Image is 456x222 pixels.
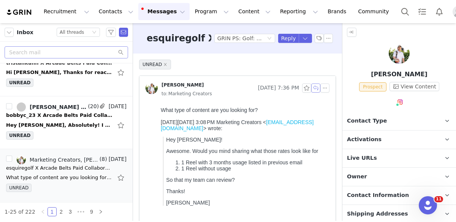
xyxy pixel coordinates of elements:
[234,3,275,20] button: Content
[6,121,112,129] div: Hey Amelia, Absolutely! I can get more clarification on Tuesday! DOMINIQUE MARY HEAD OF INFLUENCE...
[75,207,87,216] span: •••
[431,3,448,20] button: Notifications
[419,196,437,214] iframe: Intercom live chat
[41,209,45,214] i: icon: left
[92,30,97,35] i: icon: down
[389,82,439,91] button: View Content
[354,3,397,20] a: Community
[389,43,410,64] img: Clayton Gelfand
[217,34,266,43] div: GRIN PS: Golf: On the Course with Arcade
[17,102,86,112] a: [PERSON_NAME] Iv, [PERSON_NAME], Marketing Creators, [PERSON_NAME]
[57,207,66,216] li: 2
[57,208,65,216] a: 2
[94,3,138,20] button: Contacts
[47,207,57,216] li: 1
[75,207,87,216] li: Next 3 Pages
[359,82,386,91] span: Prospect
[3,15,169,27] div: [DATE][DATE] 3:08 PM Marketing Creators < > wrote:
[8,73,169,79] p: So that my team can review?
[17,155,26,164] img: 550102be-21f0-456c-b763-92fe085b2e47.jpg
[119,28,128,37] span: Send Email
[17,28,33,36] span: Inbox
[146,82,204,94] a: [PERSON_NAME]
[30,104,86,110] div: [PERSON_NAME] Iv, [PERSON_NAME], Marketing Creators, [PERSON_NAME]
[139,76,336,104] div: [PERSON_NAME] [DATE] 7:36 PMto:Marketing Creators
[66,207,75,216] li: 3
[30,157,98,163] div: Marketing Creators, [PERSON_NAME]
[397,99,403,105] img: instagram.svg
[347,117,387,125] span: Contact Type
[6,69,112,76] div: Hi Amelia, Thanks for reaching out. I'm glad to hear they liked the first one and might be intere...
[347,135,382,144] span: Activations
[6,174,112,181] div: What type of content are you looking for? On Thu, Aug 28, 2025 at 3:08 PM Marketing Creators <cre...
[414,3,431,20] a: Tasks
[138,3,190,20] button: Messages
[86,102,99,110] span: (20)
[96,207,105,216] li: Next Page
[6,184,32,192] span: UNREAD
[434,196,443,202] span: 11
[24,61,169,68] li: 1 Reel without usage
[66,208,74,216] a: 3
[6,9,33,16] img: grin logo
[6,164,112,172] div: esquiregolf X Arcade Belts Paid Collaboration
[5,46,128,58] input: Search mail
[347,191,409,200] span: Contact Information
[6,112,112,119] div: bobbyc_23 X Arcade Belts Paid Collaboration
[278,34,299,43] button: Reply
[48,208,56,216] a: 1
[6,131,33,140] span: UNREAD
[8,33,169,39] p: Hey [PERSON_NAME]!
[139,60,171,69] span: UNREAD
[5,207,35,216] li: 1-25 of 222
[163,63,167,66] i: icon: close
[275,3,323,20] button: Reporting
[146,82,158,94] img: 550102be-21f0-456c-b763-92fe085b2e47.jpg
[147,31,381,45] h3: esquiregolf X Arcade Belts Paid Collaboration
[323,3,353,20] a: Brands
[118,50,123,55] i: icon: search
[98,209,103,214] i: icon: right
[190,3,233,20] button: Program
[161,82,204,88] div: [PERSON_NAME]
[17,155,98,164] a: Marketing Creators, [PERSON_NAME]
[87,207,96,216] li: 9
[8,84,169,90] p: Thanks!
[397,3,413,20] button: Search
[258,83,299,93] span: [DATE] 7:36 PM
[342,70,456,79] p: [PERSON_NAME]
[8,44,169,50] p: Awesome. Would you mind sharing what those rates look like for
[347,210,408,218] span: Shipping Addresses
[39,3,94,20] button: Recruitment
[3,15,156,27] a: [EMAIL_ADDRESS][DOMAIN_NAME]
[6,79,33,87] span: UNREAD
[347,154,377,162] span: Live URLs
[347,173,367,181] span: Owner
[60,28,84,36] div: All threads
[8,96,169,102] p: [PERSON_NAME]
[38,207,47,216] li: Previous Page
[24,55,169,61] li: 1 Reel with 3 months usage listed in previous email
[87,208,96,216] a: 9
[3,3,169,9] div: What type of content are you looking for?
